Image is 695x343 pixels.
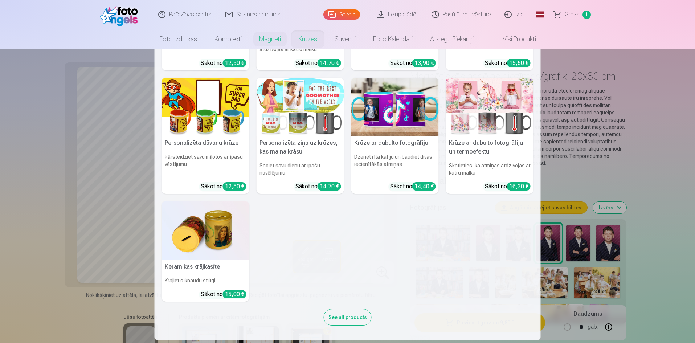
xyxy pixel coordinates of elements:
[257,136,344,159] h5: Personalizēta ziņa uz krūzes, kas maina krāsu
[507,182,531,191] div: 16,30 €
[162,260,249,274] h5: Keramikas krājkasīte
[351,78,439,136] img: Krūze ar dubulto fotogrāfiju
[162,78,249,136] img: Personalizēta dāvanu krūze
[351,150,439,179] h6: Dzeriet rīta kafiju un baudiet divas iecienītākās atmiņas
[223,290,246,298] div: 15,00 €
[201,182,246,191] div: Sākot no
[257,159,344,179] h6: Sāciet savu dienu ar īpašu novēlējumu
[151,29,206,49] a: Foto izdrukas
[162,201,249,302] a: Keramikas krājkasīteKeramikas krājkasīteKrājiet sīknaudu stilīgiSākot no15,00 €
[162,274,249,287] h6: Krājiet sīknaudu stilīgi
[582,11,591,19] span: 1
[257,78,344,194] a: Personalizēta ziņa uz krūzes, kas maina krāsuPersonalizēta ziņa uz krūzes, kas maina krāsuSāciet ...
[162,136,249,150] h5: Personalizēta dāvanu krūze
[223,59,246,67] div: 12,50 €
[324,309,372,326] div: See all products
[295,59,341,68] div: Sākot no
[421,29,482,49] a: Atslēgu piekariņi
[318,59,341,67] div: 14,70 €
[485,182,531,191] div: Sākot no
[324,313,372,320] a: See all products
[412,182,436,191] div: 14,40 €
[323,9,360,20] a: Galerija
[390,182,436,191] div: Sākot no
[162,201,249,260] img: Keramikas krājkasīte
[201,59,246,68] div: Sākot no
[412,59,436,67] div: 13,90 €
[446,159,533,179] h6: Skatieties, kā atmiņas atdzīvojas ar katru malku
[485,59,531,68] div: Sākot no
[318,182,341,191] div: 14,70 €
[482,29,545,49] a: Visi produkti
[201,290,246,299] div: Sākot no
[162,78,249,194] a: Personalizēta dāvanu krūzePersonalizēta dāvanu krūzePārsteidziet savu mīļotos ar īpašu vēstījumuS...
[250,29,290,49] a: Magnēti
[295,182,341,191] div: Sākot no
[290,29,326,49] a: Krūzes
[257,78,344,136] img: Personalizēta ziņa uz krūzes, kas maina krāsu
[351,136,439,150] h5: Krūze ar dubulto fotogrāfiju
[100,3,142,26] img: /fa1
[162,150,249,179] h6: Pārsteidziet savu mīļotos ar īpašu vēstījumu
[326,29,364,49] a: Suvenīri
[565,10,580,19] span: Grozs
[206,29,250,49] a: Komplekti
[446,136,533,159] h5: Krūze ar dubulto fotogrāfiju un termoefektu
[351,78,439,194] a: Krūze ar dubulto fotogrāfijuKrūze ar dubulto fotogrāfijuDzeriet rīta kafiju un baudiet divas ieci...
[390,59,436,68] div: Sākot no
[446,78,533,136] img: Krūze ar dubulto fotogrāfiju un termoefektu
[446,78,533,194] a: Krūze ar dubulto fotogrāfiju un termoefektuKrūze ar dubulto fotogrāfiju un termoefektuSkatieties,...
[364,29,421,49] a: Foto kalendāri
[507,59,531,67] div: 15,60 €
[223,182,246,191] div: 12,50 €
